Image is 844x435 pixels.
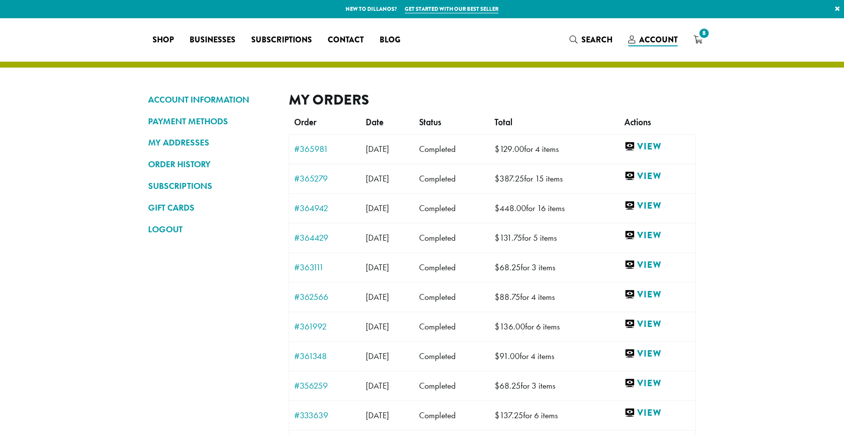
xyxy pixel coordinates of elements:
a: View [624,377,691,390]
span: Actions [624,117,651,128]
span: 8 [697,27,711,40]
a: View [624,318,691,330]
a: #333639 [294,411,356,420]
a: View [624,348,691,360]
span: Blog [380,34,400,46]
a: Get started with our best seller [405,5,499,13]
span: $ [495,321,499,332]
a: #363111 [294,263,356,272]
span: [DATE] [366,410,389,421]
td: for 3 items [490,253,619,282]
td: Completed [414,312,489,341]
a: #361348 [294,352,356,361]
span: $ [495,173,499,184]
a: #362566 [294,292,356,301]
td: for 5 items [490,223,619,253]
span: Businesses [190,34,235,46]
td: Completed [414,400,489,430]
span: 448.00 [495,203,526,214]
span: $ [495,380,499,391]
span: [DATE] [366,262,389,273]
span: 129.00 [495,144,524,154]
a: View [624,141,691,153]
td: for 6 items [490,400,619,430]
a: Shop [145,32,182,48]
span: [DATE] [366,291,389,302]
td: for 4 items [490,341,619,371]
span: 88.75 [495,291,520,302]
a: SUBSCRIPTIONS [148,178,274,194]
span: $ [495,351,499,362]
span: Status [419,117,441,128]
span: [DATE] [366,380,389,391]
a: #365279 [294,174,356,183]
span: [DATE] [366,203,389,214]
td: for 3 items [490,371,619,400]
td: Completed [414,371,489,400]
a: #365981 [294,145,356,153]
a: View [624,170,691,182]
a: View [624,200,691,212]
span: 136.00 [495,321,525,332]
td: for 4 items [490,134,619,164]
span: [DATE] [366,173,389,184]
span: $ [495,291,499,302]
span: 68.25 [495,262,521,273]
td: Completed [414,134,489,164]
span: $ [495,232,499,243]
span: 91.00 [495,351,520,362]
a: #356259 [294,381,356,390]
td: for 16 items [490,193,619,223]
a: ACCOUNT INFORMATION [148,91,274,108]
a: View [624,229,691,242]
a: #361992 [294,322,356,331]
span: 137.25 [495,410,523,421]
a: #364942 [294,204,356,213]
a: View [624,259,691,271]
td: for 15 items [490,164,619,193]
td: Completed [414,253,489,282]
a: View [624,407,691,419]
span: Search [581,34,613,45]
span: [DATE] [366,232,389,243]
span: Subscriptions [251,34,312,46]
td: for 4 items [490,282,619,312]
td: Completed [414,164,489,193]
span: 68.25 [495,380,521,391]
span: Account [639,34,678,45]
a: LOGOUT [148,221,274,238]
a: Search [562,32,620,48]
span: [DATE] [366,351,389,362]
a: GIFT CARDS [148,199,274,216]
a: MY ADDRESSES [148,134,274,151]
span: Order [294,117,316,128]
span: $ [495,203,499,214]
span: $ [495,144,499,154]
td: for 6 items [490,312,619,341]
span: Contact [328,34,364,46]
span: Total [495,117,512,128]
span: [DATE] [366,144,389,154]
span: 387.25 [495,173,524,184]
a: ORDER HISTORY [148,156,274,173]
span: $ [495,410,499,421]
a: #364429 [294,233,356,242]
span: 131.75 [495,232,522,243]
a: View [624,289,691,301]
span: [DATE] [366,321,389,332]
td: Completed [414,341,489,371]
td: Completed [414,223,489,253]
span: Shop [153,34,174,46]
td: Completed [414,282,489,312]
td: Completed [414,193,489,223]
h2: My Orders [289,91,696,109]
span: Date [366,117,384,128]
span: $ [495,262,499,273]
a: PAYMENT METHODS [148,113,274,130]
